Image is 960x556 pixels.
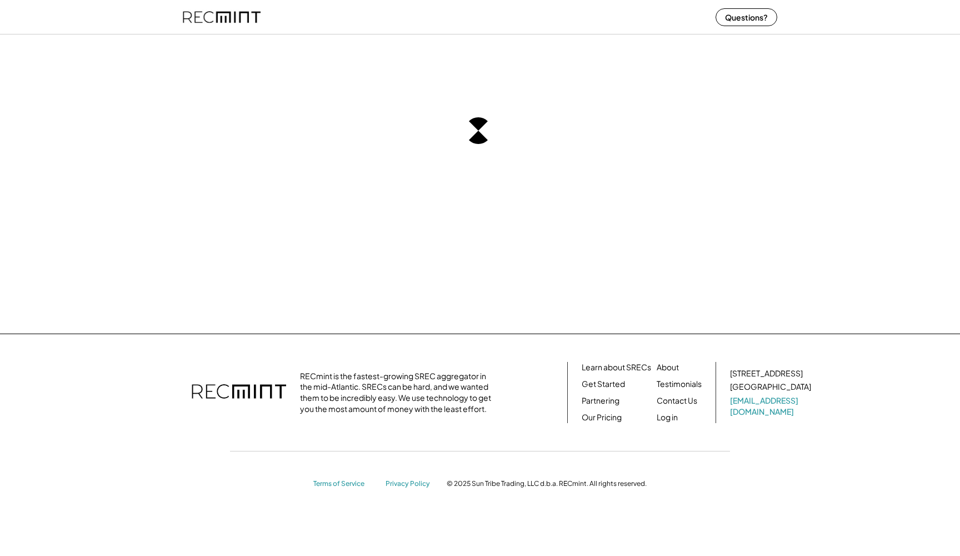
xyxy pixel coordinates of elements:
[730,368,803,379] div: [STREET_ADDRESS]
[730,381,811,393] div: [GEOGRAPHIC_DATA]
[716,8,777,26] button: Questions?
[313,479,374,489] a: Terms of Service
[582,362,651,373] a: Learn about SRECs
[657,362,679,373] a: About
[730,395,813,417] a: [EMAIL_ADDRESS][DOMAIN_NAME]
[582,412,622,423] a: Our Pricing
[582,379,625,390] a: Get Started
[192,373,286,412] img: recmint-logotype%403x.png
[447,479,647,488] div: © 2025 Sun Tribe Trading, LLC d.b.a. RECmint. All rights reserved.
[300,371,497,414] div: RECmint is the fastest-growing SREC aggregator in the mid-Atlantic. SRECs can be hard, and we wan...
[386,479,436,489] a: Privacy Policy
[582,395,619,406] a: Partnering
[183,2,261,32] img: recmint-logotype%403x%20%281%29.jpeg
[657,412,678,423] a: Log in
[657,379,702,390] a: Testimonials
[657,395,697,406] a: Contact Us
